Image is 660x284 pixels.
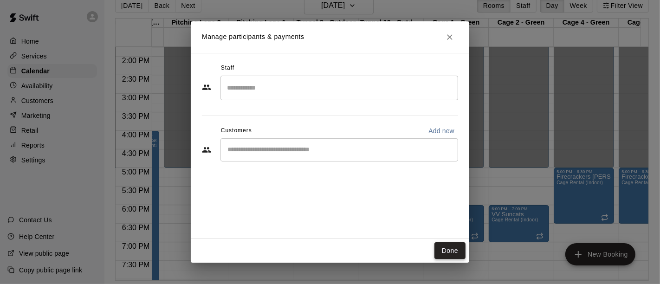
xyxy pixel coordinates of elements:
p: Manage participants & payments [202,32,304,42]
svg: Customers [202,145,211,155]
p: Add new [428,126,454,136]
svg: Staff [202,83,211,92]
button: Done [434,242,466,259]
span: Staff [221,61,234,76]
button: Close [441,29,458,45]
div: Search staff [220,76,458,100]
span: Customers [221,123,252,138]
button: Add new [425,123,458,138]
div: Start typing to search customers... [220,138,458,161]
